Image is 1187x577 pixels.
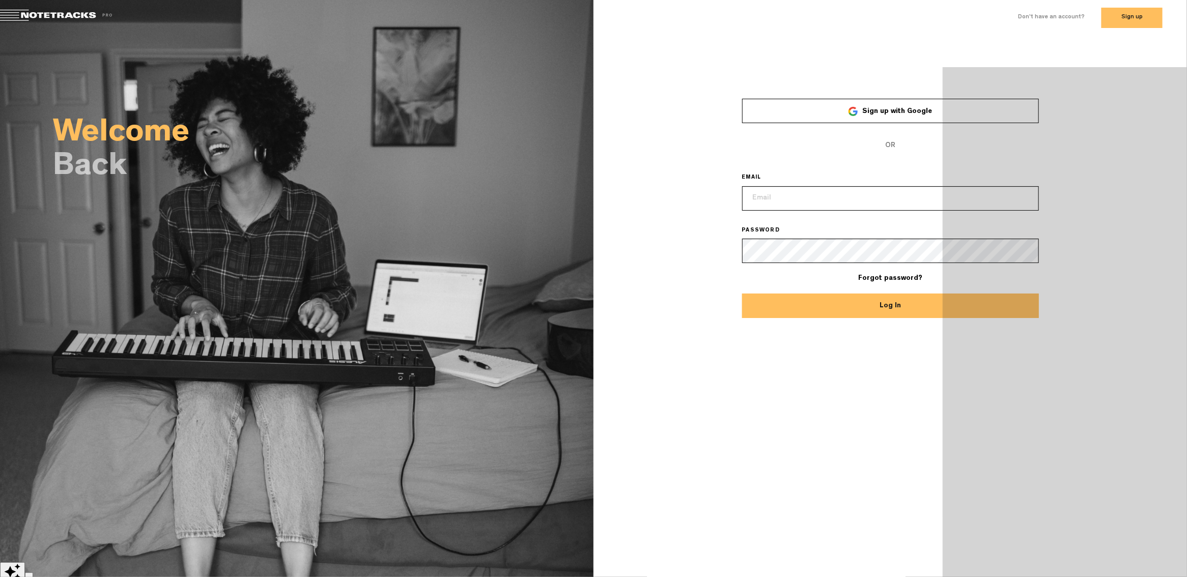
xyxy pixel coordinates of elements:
span: Sign up with Google [863,108,932,115]
span: OR [742,133,1039,158]
button: Log In [742,294,1039,318]
label: Don't have an account? [1018,13,1085,22]
a: Forgot password? [858,275,922,282]
input: Email [742,186,1039,211]
label: PASSWORD [742,227,795,235]
label: EMAIL [742,174,776,182]
button: Sign up [1101,8,1163,28]
h2: Welcome [53,120,593,149]
h2: Back [53,154,593,182]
